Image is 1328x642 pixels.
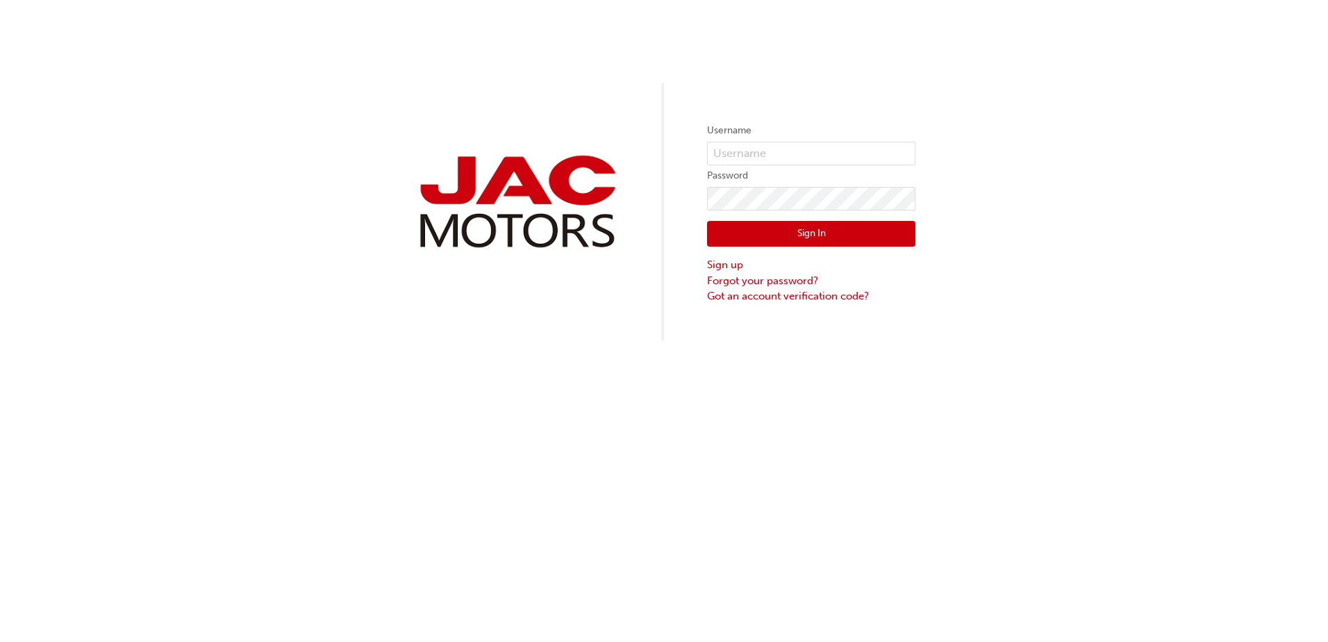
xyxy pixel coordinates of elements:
a: Sign up [707,257,915,273]
a: Got an account verification code? [707,288,915,304]
button: Sign In [707,221,915,247]
label: Username [707,122,915,139]
a: Forgot your password? [707,273,915,289]
img: jac-portal [413,150,621,254]
input: Username [707,142,915,165]
label: Password [707,167,915,184]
